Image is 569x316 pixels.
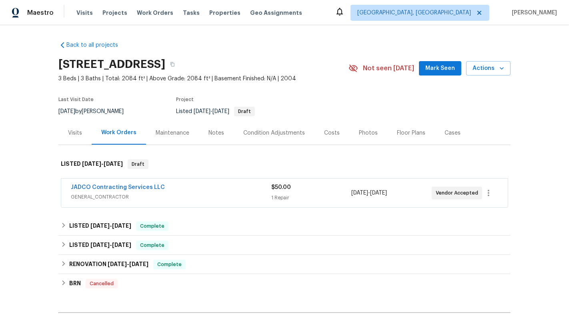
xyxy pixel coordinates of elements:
[156,129,189,137] div: Maintenance
[194,109,229,114] span: -
[137,241,168,249] span: Complete
[61,159,123,169] h6: LISTED
[359,129,378,137] div: Photos
[76,9,93,17] span: Visits
[208,129,224,137] div: Notes
[90,242,131,248] span: -
[209,9,240,17] span: Properties
[58,97,94,102] span: Last Visit Date
[27,9,54,17] span: Maestro
[90,223,110,229] span: [DATE]
[176,97,194,102] span: Project
[58,75,349,83] span: 3 Beds | 3 Baths | Total: 2084 ft² | Above Grade: 2084 ft² | Basement Finished: N/A | 2004
[69,260,148,269] h6: RENOVATION
[397,129,425,137] div: Floor Plans
[58,274,511,293] div: BRN Cancelled
[445,129,461,137] div: Cases
[58,255,511,274] div: RENOVATION [DATE]-[DATE]Complete
[271,194,351,202] div: 1 Repair
[194,109,210,114] span: [DATE]
[425,64,455,74] span: Mark Seen
[58,41,135,49] a: Back to all projects
[352,190,369,196] span: [DATE]
[466,61,511,76] button: Actions
[235,109,254,114] span: Draft
[101,129,136,137] div: Work Orders
[58,107,133,116] div: by [PERSON_NAME]
[419,61,461,76] button: Mark Seen
[58,217,511,236] div: LISTED [DATE]-[DATE]Complete
[129,261,148,267] span: [DATE]
[243,129,305,137] div: Condition Adjustments
[250,9,302,17] span: Geo Assignments
[58,60,165,68] h2: [STREET_ADDRESS]
[324,129,340,137] div: Costs
[68,129,82,137] div: Visits
[71,193,271,201] span: GENERAL_CONTRACTOR
[90,223,131,229] span: -
[176,109,255,114] span: Listed
[363,64,414,72] span: Not seen [DATE]
[82,161,101,167] span: [DATE]
[71,185,165,190] a: JADCO Contracting Services LLC
[473,64,504,74] span: Actions
[436,189,481,197] span: Vendor Accepted
[58,236,511,255] div: LISTED [DATE]-[DATE]Complete
[137,9,173,17] span: Work Orders
[104,161,123,167] span: [DATE]
[82,161,123,167] span: -
[183,10,200,16] span: Tasks
[112,242,131,248] span: [DATE]
[69,240,131,250] h6: LISTED
[509,9,557,17] span: [PERSON_NAME]
[371,190,387,196] span: [DATE]
[128,160,148,168] span: Draft
[58,151,511,177] div: LISTED [DATE]-[DATE]Draft
[154,260,185,268] span: Complete
[102,9,127,17] span: Projects
[86,280,117,288] span: Cancelled
[271,185,291,190] span: $50.00
[90,242,110,248] span: [DATE]
[69,221,131,231] h6: LISTED
[212,109,229,114] span: [DATE]
[137,222,168,230] span: Complete
[108,261,148,267] span: -
[112,223,131,229] span: [DATE]
[108,261,127,267] span: [DATE]
[352,189,387,197] span: -
[357,9,471,17] span: [GEOGRAPHIC_DATA], [GEOGRAPHIC_DATA]
[165,57,180,72] button: Copy Address
[58,109,75,114] span: [DATE]
[69,279,81,288] h6: BRN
